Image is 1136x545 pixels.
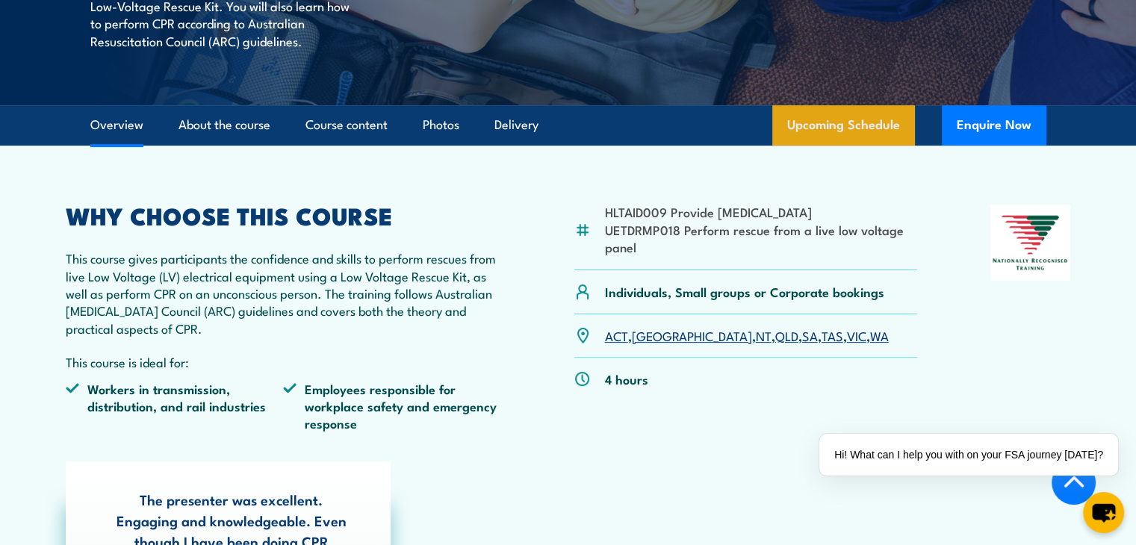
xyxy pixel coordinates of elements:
[802,326,818,344] a: SA
[179,105,270,145] a: About the course
[756,326,772,344] a: NT
[66,380,284,432] li: Workers in transmission, distribution, and rail industries
[819,434,1118,476] div: Hi! What can I help you with on your FSA journey [DATE]?
[605,326,628,344] a: ACT
[870,326,889,344] a: WA
[822,326,843,344] a: TAS
[66,205,502,225] h2: WHY CHOOSE THIS COURSE
[775,326,798,344] a: QLD
[772,105,915,146] a: Upcoming Schedule
[283,380,501,432] li: Employees responsible for workplace safety and emergency response
[423,105,459,145] a: Photos
[632,326,752,344] a: [GEOGRAPHIC_DATA]
[494,105,538,145] a: Delivery
[605,221,918,256] li: UETDRMP018 Perform rescue from a live low voltage panel
[990,205,1071,281] img: Nationally Recognised Training logo.
[942,105,1046,146] button: Enquire Now
[305,105,388,145] a: Course content
[66,353,502,370] p: This course is ideal for:
[1083,492,1124,533] button: chat-button
[90,105,143,145] a: Overview
[605,203,918,220] li: HLTAID009 Provide [MEDICAL_DATA]
[605,370,648,387] p: 4 hours
[605,283,884,300] p: Individuals, Small groups or Corporate bookings
[605,327,889,344] p: , , , , , , ,
[847,326,866,344] a: VIC
[66,249,502,337] p: This course gives participants the confidence and skills to perform rescues from live Low Voltage...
